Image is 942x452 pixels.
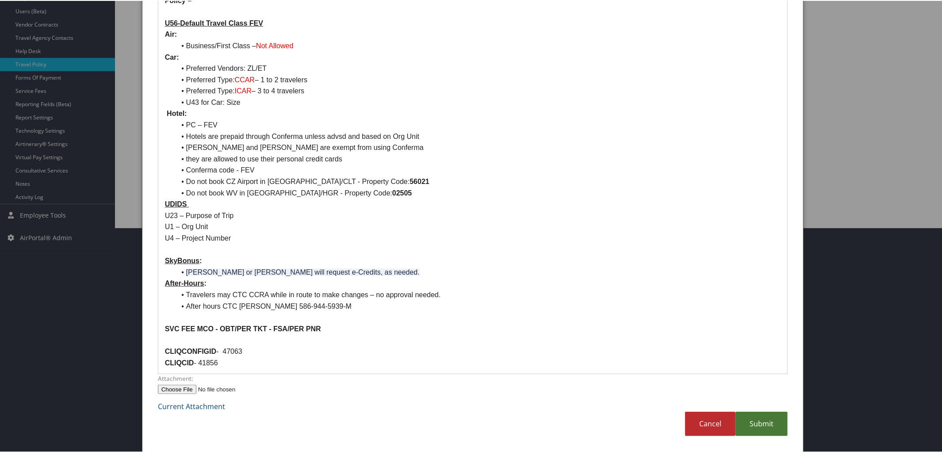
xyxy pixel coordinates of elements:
strong: Hotel: [167,109,187,116]
label: Attachment: [158,373,788,382]
li: Preferred Type: – 1 to 2 travelers [176,73,781,85]
strong: SVC FEE MCO - OBT/PER TKT - FSA/PER PNR [165,324,321,332]
span: Not Allowed [256,41,294,49]
li: they are allowed to use their personal credit cards [176,153,781,164]
u: U56-Default Travel Class FEV [165,19,263,26]
p: - 47063 [165,345,781,356]
strong: CLIQCONFIGID [165,347,216,354]
span: ICAR [235,86,252,94]
p: - 41856 [165,356,781,368]
strong: Air: [165,30,177,37]
span: CCAR [235,75,255,83]
li: Do not book CZ Airport in [GEOGRAPHIC_DATA]/CLT - Property Code: [176,175,781,187]
strong: : [165,279,207,286]
li: Hotels are prepaid through Conferma unless advsd and based on Org Unit [176,130,781,142]
span: [PERSON_NAME] or [PERSON_NAME] will request e-Credits, as needed. [186,268,420,275]
p: U4 – Project Number [165,232,781,243]
u: After-Hours [165,279,204,286]
li: Do not book WV in [GEOGRAPHIC_DATA]/HGR - Property Code: [176,187,781,198]
li: Business/First Class – [176,39,781,51]
li: Preferred Vendors: ZL/ET [176,62,781,73]
strong: : [165,256,202,264]
li: PC – FEV [176,119,781,130]
strong: CLIQCID [165,358,194,366]
strong: Car: [165,53,179,60]
u: SkyBonus [165,256,199,264]
li: Conferma code - FEV [176,164,781,175]
p: U1 – Org Unit [165,220,781,232]
strong: 56021 [410,177,429,184]
a: Cancel [685,411,735,435]
p: U23 – Purpose of Trip [165,209,781,221]
li: After hours CTC [PERSON_NAME] 586-944-5939-M [176,300,781,311]
a: Current Attachment [158,401,225,410]
u: UDIDS [165,199,187,207]
li: U43 for Car: Size [176,96,781,107]
strong: 02505 [392,188,412,196]
li: Preferred Type: – 3 to 4 travelers [176,84,781,96]
li: [PERSON_NAME] and [PERSON_NAME] are exempt from using Conferma [176,141,781,153]
li: Travelers may CTC CCRA while in route to make changes – no approval needed. [176,288,781,300]
a: Submit [735,411,788,435]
